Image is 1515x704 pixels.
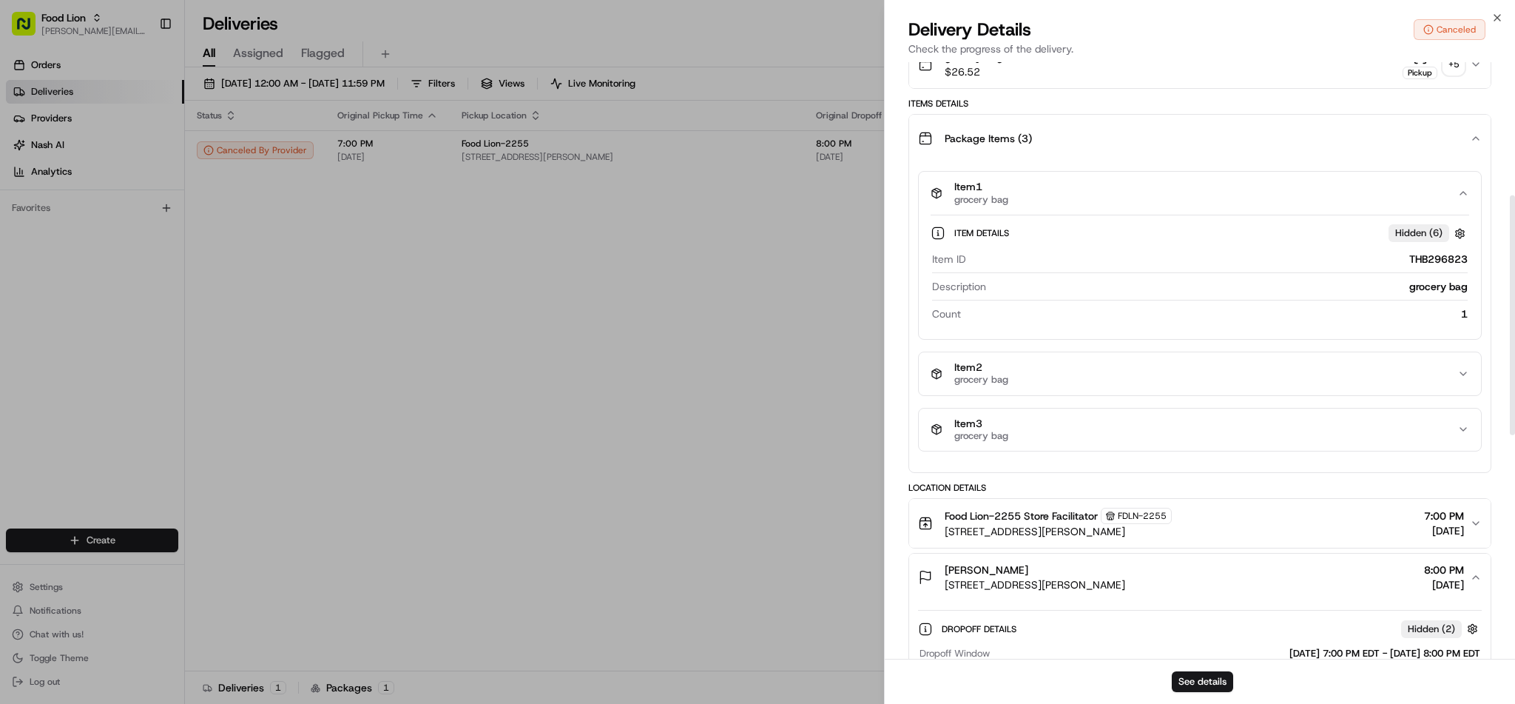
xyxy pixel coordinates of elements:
[967,306,1468,321] div: 1
[125,216,137,228] div: 💻
[1401,620,1482,638] button: Hidden (2)
[920,647,990,660] span: Dropoff Window
[954,374,1008,386] span: grocery bag
[1424,577,1464,592] span: [DATE]
[919,172,1481,215] button: Item1grocery bag
[1389,224,1469,243] button: Hidden (6)
[945,131,1032,146] span: Package Items ( 3 )
[996,647,1480,660] div: [DATE] 7:00 PM EDT - [DATE] 8:00 PM EDT
[919,215,1481,339] div: Item1grocery bag
[919,352,1481,395] button: Item2grocery bag
[954,418,1008,431] span: Item 3
[252,146,269,164] button: Start new chat
[909,499,1491,548] button: Food Lion-2255 Store FacilitatorFDLN-2255[STREET_ADDRESS][PERSON_NAME]7:00 PM[DATE]
[1424,523,1464,538] span: [DATE]
[30,215,113,229] span: Knowledge Base
[38,95,244,111] input: Clear
[909,41,1491,88] button: grocery bags$26.52Pickup+5
[954,361,1008,375] span: Item 2
[945,563,1028,577] span: [PERSON_NAME]
[15,15,44,44] img: Nash
[1172,671,1233,692] button: See details
[945,524,1172,539] span: [STREET_ADDRESS][PERSON_NAME]
[1424,509,1464,523] span: 7:00 PM
[140,215,237,229] span: API Documentation
[932,252,966,266] span: Item ID
[1408,623,1455,636] span: Hidden ( 2 )
[9,209,119,235] a: 📗Knowledge Base
[50,156,187,168] div: We're available if you need us!
[147,251,179,262] span: Pylon
[945,509,1098,523] span: Food Lion-2255 Store Facilitator
[50,141,243,156] div: Start new chat
[15,141,41,168] img: 1736555255976-a54dd68f-1ca7-489b-9aae-adbdc363a1c4
[919,409,1481,452] button: Item3grocery bag
[119,209,243,235] a: 💻API Documentation
[1403,67,1437,79] div: Pickup
[954,194,1008,206] span: grocery bag
[1395,227,1443,240] span: Hidden ( 6 )
[15,216,27,228] div: 📗
[1443,54,1464,75] div: + 5
[942,623,1019,635] span: Dropoff Details
[954,181,1008,194] span: Item 1
[945,64,1008,79] span: $26.52
[909,115,1491,162] button: Package Items (3)
[1403,50,1437,79] button: Pickup
[992,279,1468,294] div: grocery bag
[909,162,1491,472] div: Package Items (3)
[908,41,1491,56] p: Check the progress of the delivery.
[972,252,1468,266] div: THB296823
[908,482,1491,494] div: Location Details
[1403,50,1464,79] button: Pickup+5
[104,250,179,262] a: Powered byPylon
[15,59,269,83] p: Welcome 👋
[909,554,1491,601] button: [PERSON_NAME][STREET_ADDRESS][PERSON_NAME]8:00 PM[DATE]
[1118,510,1167,522] span: FDLN-2255
[908,98,1491,110] div: Items Details
[1424,563,1464,577] span: 8:00 PM
[945,577,1125,592] span: [STREET_ADDRESS][PERSON_NAME]
[1414,19,1485,40] button: Canceled
[932,306,961,321] span: Count
[954,430,1008,442] span: grocery bag
[954,227,1012,239] span: Item Details
[932,279,986,294] span: Description
[908,18,1031,41] span: Delivery Details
